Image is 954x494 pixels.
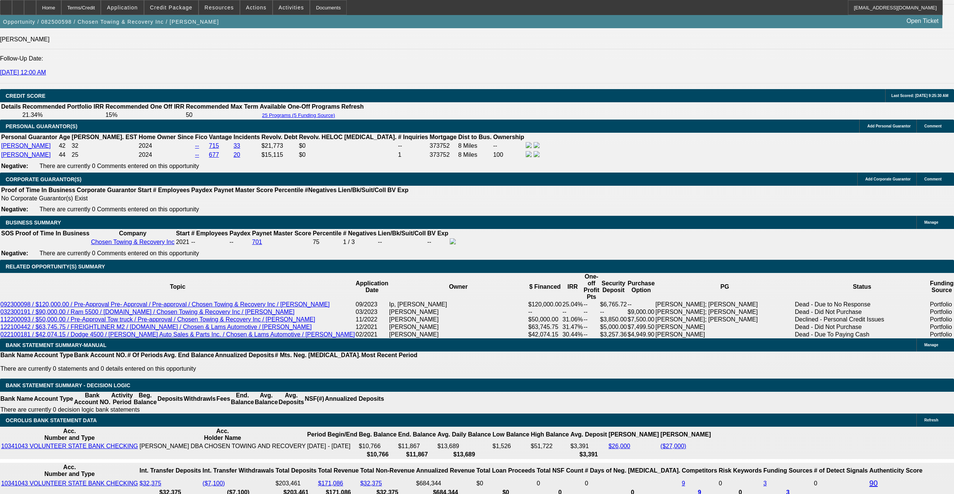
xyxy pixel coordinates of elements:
b: Revolv. HELOC [MEDICAL_DATA]. [299,134,397,140]
b: # Inquiries [398,134,428,140]
td: $203,461 [275,479,317,488]
span: Add Corporate Guarantor [865,177,911,181]
td: Dead - Due To Paying Cash [795,331,930,338]
th: Avg. Balance [254,392,278,406]
td: 0 [718,479,762,488]
div: 1 / 3 [343,239,376,245]
b: Lien/Bk/Suit/Coll [378,230,426,236]
td: -- [229,238,251,246]
td: -- [583,323,600,331]
td: [PERSON_NAME] [655,331,795,338]
a: 715 [209,142,219,149]
td: 30.44% [562,331,583,338]
th: Most Recent Period [361,352,418,359]
b: Home Owner Since [139,134,194,140]
button: Actions [240,0,272,15]
th: Owner [389,273,528,301]
td: $1,526 [492,442,530,450]
td: 0 [536,479,584,488]
td: 42 [58,142,70,150]
td: No Corporate Guarantor(s) Exist [1,195,412,202]
b: Dist to Bus. [458,134,492,140]
a: -- [195,152,199,158]
a: $32,375 [360,480,382,486]
a: ($7,100) [203,480,225,486]
a: 122100442 / $63,745.75 / FREIGHTLINER M2 / [DOMAIN_NAME] / Chosen & Lams Automotive / [PERSON_NAME] [0,324,312,330]
td: $15,115 [261,151,298,159]
div: 75 [313,239,341,245]
b: Mortgage [430,134,457,140]
img: facebook-icon.png [450,238,456,244]
img: facebook-icon.png [526,151,532,157]
span: RELATED OPPORTUNITY(S) SUMMARY [6,264,105,270]
b: Fico [195,134,208,140]
th: End. Balance [231,392,254,406]
b: # Negatives [343,230,376,236]
span: Comment [924,124,942,128]
td: 31.47% [562,323,583,331]
td: $120,000.00 [528,301,562,308]
td: [PERSON_NAME] DBA CHOSEN TOWING AND RECOVERY [139,442,306,450]
span: Bank Statement Summary - Decision Logic [6,382,130,388]
button: Activities [273,0,310,15]
b: Percentile [313,230,341,236]
b: [PERSON_NAME]. EST [72,134,137,140]
span: Credit Package [150,5,193,11]
th: Funding Source [930,273,954,301]
th: # Mts. Neg. [MEDICAL_DATA]. [275,352,361,359]
b: Paydex [229,230,250,236]
td: $42,074.15 [528,331,562,338]
button: Application [101,0,143,15]
th: Recommended Portfolio IRR [22,103,104,111]
b: Start [138,187,151,193]
th: SOS [1,230,14,237]
td: 0 [584,479,681,488]
a: 3 [763,480,767,486]
td: [DATE] - [DATE] [307,442,358,450]
td: [PERSON_NAME] [389,323,528,331]
td: 8 Miles [458,151,492,159]
td: $7,500.00 [627,316,655,323]
th: $3,391 [570,451,607,458]
span: Actions [246,5,267,11]
a: Open Ticket [904,15,942,27]
th: Int. Transfer Withdrawals [202,464,275,478]
a: 9 [682,480,685,486]
td: Portfolio [930,301,954,308]
td: [PERSON_NAME] [655,323,795,331]
th: Total Loan Proceeds [476,464,535,478]
td: $0 [299,142,397,150]
th: Deposits [157,392,184,406]
th: Period Begin/End [307,427,358,442]
td: $9,000.00 [627,308,655,316]
th: Recommended One Off IRR [105,103,185,111]
td: -- [583,316,600,323]
th: Annualized Revenue [416,464,475,478]
td: $5,000.00 [600,323,627,331]
th: Security Deposit [600,273,627,301]
th: Activity Period [111,392,133,406]
b: Paynet Master Score [214,187,273,193]
td: -- [397,142,428,150]
th: Acc. Number and Type [1,464,138,478]
span: Refresh [924,418,938,422]
td: 12/2021 [355,323,389,331]
b: Company [119,230,146,236]
td: Portfolio [930,331,954,338]
td: $21,773 [261,142,298,150]
a: 032300191 / $90,000.00 / Ram 5500 / [DOMAIN_NAME] / Chosen Towing & Recovery Inc / [PERSON_NAME] [0,309,294,315]
a: ($27,000) [660,443,686,449]
td: Portfolio [930,316,954,323]
th: # Days of Neg. [MEDICAL_DATA]. [584,464,681,478]
th: $13,689 [437,451,491,458]
th: Risk Keywords [718,464,762,478]
p: There are currently 0 statements and 0 details entered on this opportunity [0,365,417,372]
td: $10,766 [358,442,397,450]
td: 2021 [176,238,190,246]
th: Purchase Option [627,273,655,301]
th: Annualized Deposits [214,352,274,359]
td: 25 [71,151,138,159]
td: 31.06% [562,316,583,323]
span: Manage [924,343,938,347]
td: 09/2023 [355,301,389,308]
